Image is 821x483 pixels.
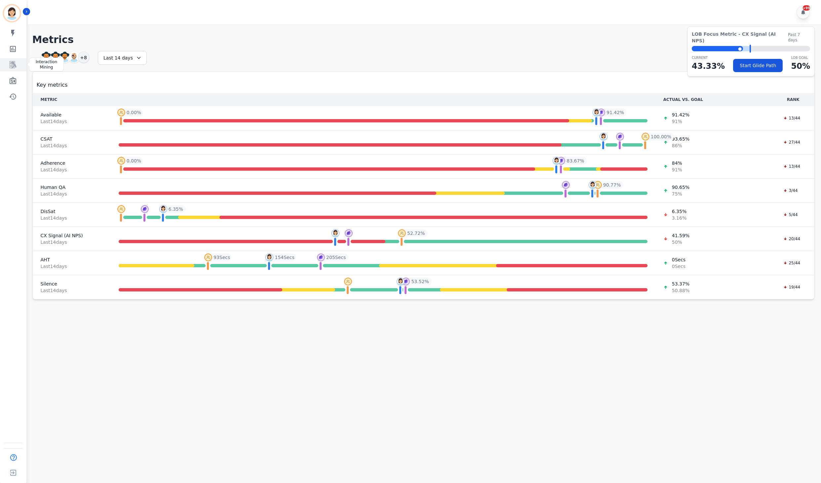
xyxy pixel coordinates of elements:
[600,133,607,141] img: profile-pic
[41,208,103,215] span: DisSat
[672,136,689,142] span: 93.65 %
[41,215,103,221] span: Last 14 day s
[317,253,325,261] img: profile-pic
[411,278,429,285] span: 53.52 %
[41,232,103,239] span: CX Signal (AI NPS)
[326,254,346,261] span: 205 Secs
[672,160,682,166] span: 84 %
[562,181,570,189] img: profile-pic
[672,215,686,221] span: 3.16 %
[780,211,801,218] div: 5/44
[41,166,103,173] span: Last 14 day s
[733,59,783,72] button: Start Glide Path
[606,109,624,116] span: 91.42 %
[672,118,689,125] span: 91 %
[204,253,212,261] img: profile-pic
[672,239,689,245] span: 50 %
[397,278,405,285] img: profile-pic
[594,181,602,189] img: profile-pic
[41,191,103,197] span: Last 14 day s
[651,133,671,140] span: 100.00 %
[78,52,89,63] div: +8
[41,263,103,270] span: Last 14 day s
[41,118,103,125] span: Last 14 day s
[780,139,803,146] div: 27/44
[127,157,141,164] span: 0.00 %
[597,109,605,116] img: profile-pic
[398,229,406,237] img: profile-pic
[780,236,803,242] div: 20/44
[642,133,649,141] img: profile-pic
[803,5,810,11] div: +99
[41,142,103,149] span: Last 14 day s
[553,157,561,165] img: profile-pic
[655,93,772,106] th: ACTUAL VS. GOAL
[33,93,111,106] th: METRIC
[672,263,685,270] span: 0 Secs
[692,60,725,72] p: 43.33 %
[692,55,725,60] p: CURRENT
[402,278,410,285] img: profile-pic
[41,287,103,294] span: Last 14 day s
[672,281,689,287] span: 53.37 %
[41,281,103,287] span: Silence
[672,208,686,215] span: 6.35 %
[557,157,565,165] img: profile-pic
[692,31,788,44] span: LOB Focus Metric - CX Signal (AI NPS)
[159,205,167,213] img: profile-pic
[672,232,689,239] span: 41.59 %
[672,142,689,149] span: 86 %
[780,115,803,121] div: 13/44
[692,46,743,51] div: ⬤
[41,256,103,263] span: AHT
[117,205,125,213] img: profile-pic
[672,166,682,173] span: 91 %
[345,229,353,237] img: profile-pic
[275,254,294,261] span: 154 Secs
[265,253,273,261] img: profile-pic
[344,278,352,285] img: profile-pic
[98,51,147,65] div: Last 14 days
[672,191,689,197] span: 75 %
[214,254,230,261] span: 93 Secs
[672,111,689,118] span: 91.42 %
[41,239,103,245] span: Last 14 day s
[603,182,621,188] span: 90.77 %
[407,230,425,237] span: 52.72 %
[332,229,339,237] img: profile-pic
[788,32,810,43] span: Past 7 days
[41,160,103,166] span: Adherence
[127,109,141,116] span: 0.00 %
[791,60,810,72] p: 50 %
[567,157,584,164] span: 83.67 %
[672,287,689,294] span: 50.88 %
[141,205,149,213] img: profile-pic
[672,184,689,191] span: 90.65 %
[41,184,103,191] span: Human QA
[791,55,810,60] p: LOB Goal
[41,136,103,142] span: CSAT
[169,206,183,212] span: 6.35 %
[593,109,601,116] img: profile-pic
[41,111,103,118] span: Available
[780,284,803,290] div: 19/44
[772,93,814,106] th: RANK
[37,81,68,89] span: Key metrics
[117,157,125,165] img: profile-pic
[616,133,624,141] img: profile-pic
[780,187,801,194] div: 3/44
[672,256,685,263] span: 0 Secs
[32,34,815,46] h1: Metrics
[780,163,803,170] div: 13/44
[4,5,20,21] img: Bordered avatar
[589,181,597,189] img: profile-pic
[117,109,125,116] img: profile-pic
[780,260,803,266] div: 25/44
